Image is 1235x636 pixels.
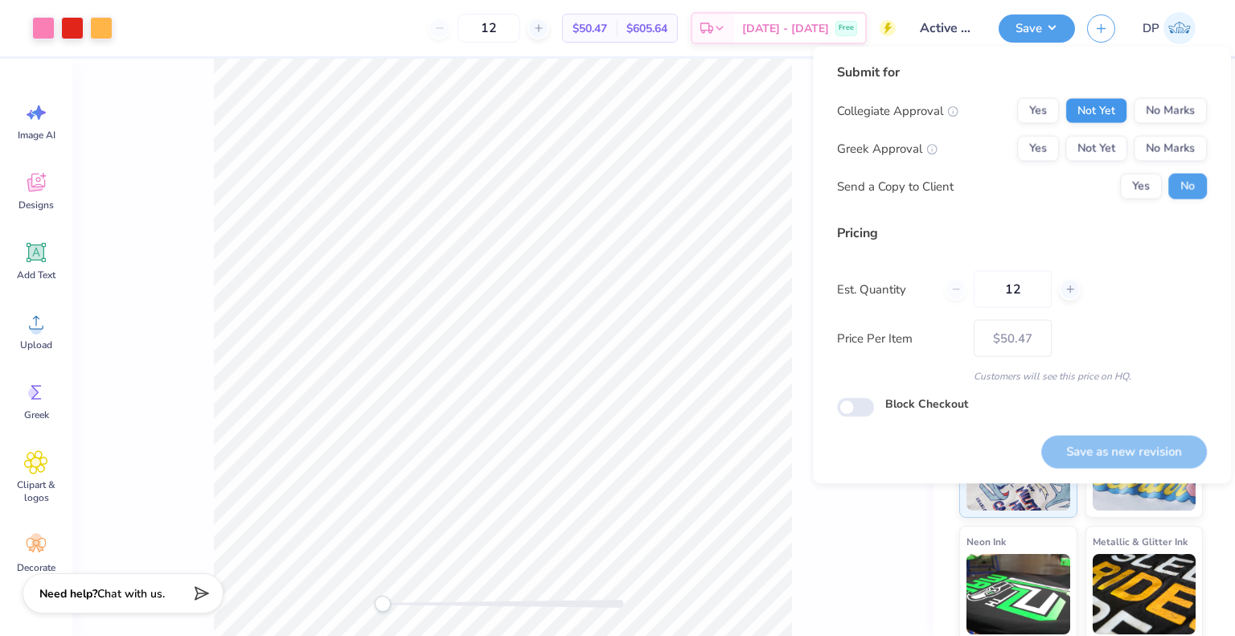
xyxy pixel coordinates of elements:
span: Chat with us. [97,586,165,601]
div: Customers will see this price on HQ. [837,369,1207,384]
button: Not Yet [1065,136,1127,162]
button: Yes [1017,98,1059,124]
button: No Marks [1134,98,1207,124]
input: – – [974,271,1052,308]
button: No [1168,174,1207,199]
span: [DATE] - [DATE] [742,20,829,37]
span: Clipart & logos [10,478,63,504]
span: Designs [18,199,54,211]
span: Neon Ink [966,533,1006,550]
strong: Need help? [39,586,97,601]
span: Greek [24,408,49,421]
span: Free [839,23,854,34]
span: Image AI [18,129,55,142]
span: Decorate [17,561,55,574]
button: Not Yet [1065,98,1127,124]
img: Deepanshu Pandey [1163,12,1196,44]
span: Add Text [17,269,55,281]
div: Accessibility label [375,596,391,612]
span: Metallic & Glitter Ink [1093,533,1188,550]
div: Send a Copy to Client [837,177,954,195]
span: DP [1143,19,1159,38]
span: $605.64 [626,20,667,37]
img: Metallic & Glitter Ink [1093,554,1196,634]
div: Collegiate Approval [837,101,958,120]
div: Submit for [837,63,1207,82]
a: DP [1135,12,1203,44]
label: Est. Quantity [837,280,933,298]
button: Yes [1017,136,1059,162]
button: No Marks [1134,136,1207,162]
div: Greek Approval [837,139,938,158]
button: Yes [1120,174,1162,199]
img: Neon Ink [966,554,1070,634]
span: $50.47 [572,20,607,37]
div: Pricing [837,224,1207,243]
button: Save [999,14,1075,43]
span: Upload [20,339,52,351]
label: Block Checkout [885,396,968,412]
input: – – [457,14,520,43]
input: Untitled Design [908,12,987,44]
label: Price Per Item [837,329,962,347]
